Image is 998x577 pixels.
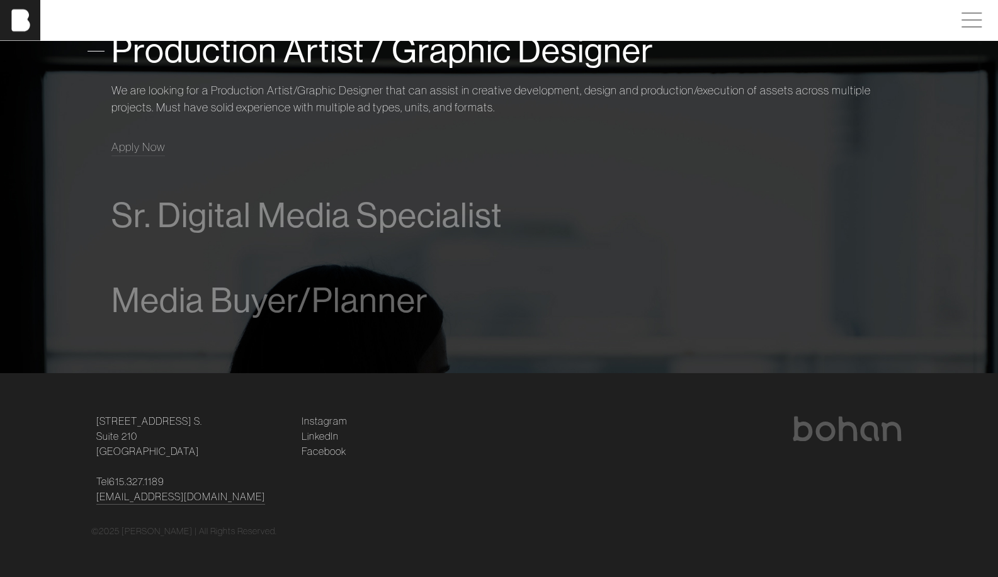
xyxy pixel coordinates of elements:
a: [STREET_ADDRESS] S.Suite 210[GEOGRAPHIC_DATA] [96,413,202,459]
span: Production Artist / Graphic Designer [111,31,654,70]
p: We are looking for a Production Artist/Graphic Designer that can assist in creative development, ... [111,82,887,116]
a: Facebook [302,444,346,459]
div: © 2025 [91,524,907,537]
a: 615.327.1189 [109,474,164,489]
p: Tel [96,474,286,504]
a: Apply Now [111,138,165,155]
img: bohan logo [791,416,902,441]
span: Sr. Digital Media Specialist [111,196,502,235]
a: Instagram [302,413,347,429]
p: [PERSON_NAME] | All Rights Reserved. [122,524,277,537]
span: Media Buyer/Planner [111,281,428,320]
a: [EMAIL_ADDRESS][DOMAIN_NAME] [96,489,265,504]
a: LinkedIn [302,429,339,444]
span: Apply Now [111,140,165,154]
